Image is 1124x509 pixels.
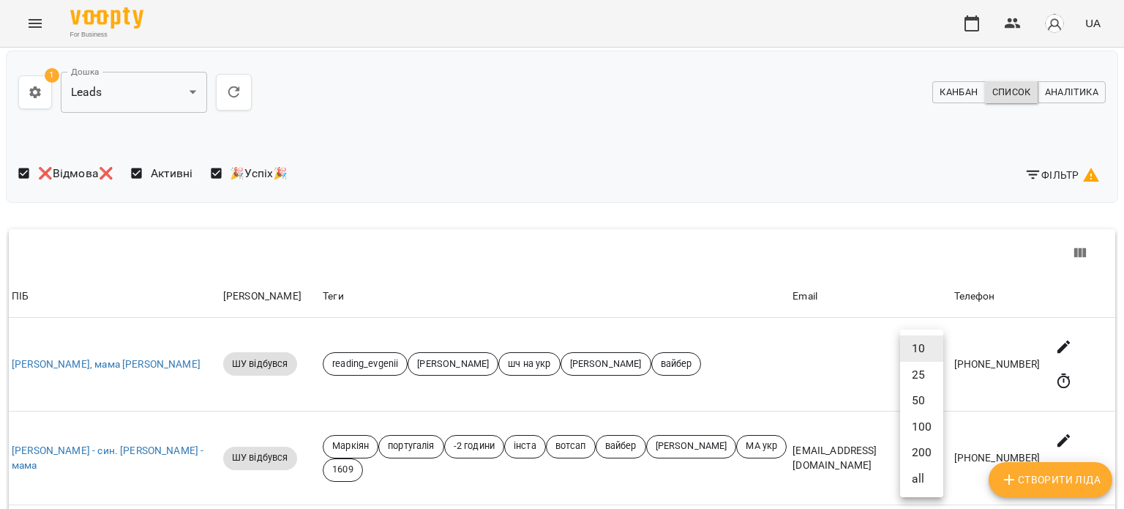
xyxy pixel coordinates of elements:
[900,466,943,492] li: all
[900,335,943,362] li: 10
[900,362,943,388] li: 25
[900,387,943,414] li: 50
[900,439,943,466] li: 200
[900,414,943,440] li: 100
